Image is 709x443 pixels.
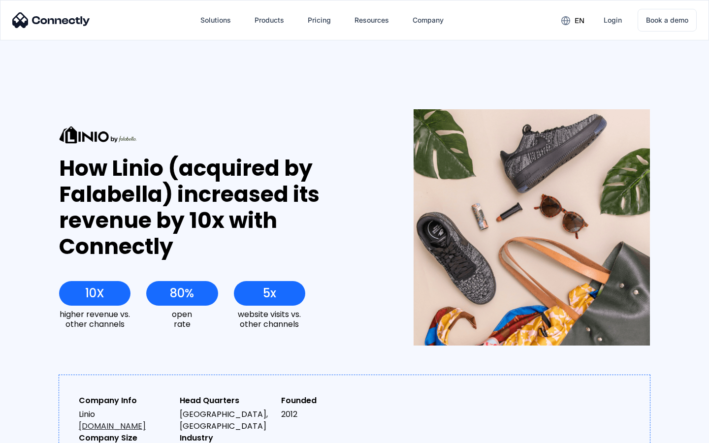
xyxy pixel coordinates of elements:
div: Company [413,13,444,27]
div: 2012 [281,409,374,420]
div: Company Info [79,395,172,407]
div: en [575,14,584,28]
div: 5x [263,286,276,300]
div: [GEOGRAPHIC_DATA], [GEOGRAPHIC_DATA] [180,409,273,432]
div: open rate [146,310,218,328]
div: Pricing [308,13,331,27]
div: Head Quarters [180,395,273,407]
div: Solutions [200,13,231,27]
div: 10X [85,286,104,300]
div: higher revenue vs. other channels [59,310,130,328]
ul: Language list [20,426,59,440]
aside: Language selected: English [10,426,59,440]
div: Founded [281,395,374,407]
div: Products [255,13,284,27]
div: Resources [354,13,389,27]
div: Linio [79,409,172,432]
div: Login [604,13,622,27]
div: 80% [170,286,194,300]
a: Pricing [300,8,339,32]
a: Login [596,8,630,32]
div: How Linio (acquired by Falabella) increased its revenue by 10x with Connectly [59,156,378,259]
a: [DOMAIN_NAME] [79,420,146,432]
a: Book a demo [638,9,697,32]
div: website visits vs. other channels [234,310,305,328]
img: Connectly Logo [12,12,90,28]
